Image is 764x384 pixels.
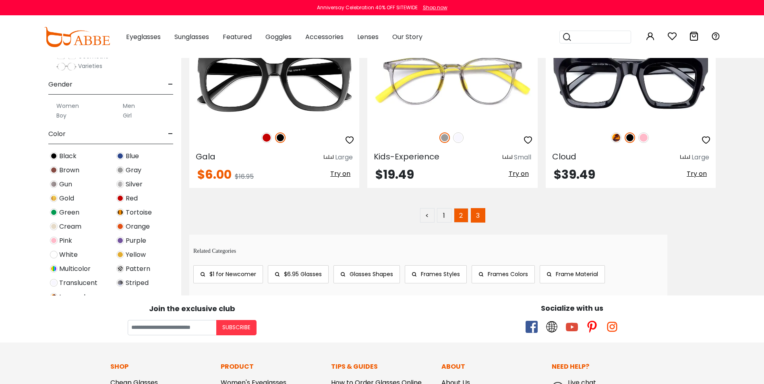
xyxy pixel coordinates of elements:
span: Kids-Experience [374,151,439,162]
img: size ruler [324,155,333,161]
span: Cloud [552,151,576,162]
img: Tortoise [116,209,124,216]
p: Product [221,362,323,372]
button: Try on [506,169,531,179]
img: Gold [50,194,58,202]
span: Gender [48,75,72,94]
span: Silver [126,180,143,189]
p: Need Help? [552,362,654,372]
input: Your email [128,320,216,335]
div: Socialize with us [386,303,758,314]
label: Women [56,101,79,111]
img: Black Gala - Plastic ,Universal Bridge Fit [189,39,359,124]
img: Purple [116,237,124,244]
span: Leopard [59,292,85,302]
button: Try on [328,169,353,179]
span: Varieties [78,62,102,70]
img: Black [275,132,286,143]
span: Gun [59,180,72,189]
span: - [168,124,173,144]
span: Gold [59,194,74,203]
span: Frames Styles [421,270,460,278]
span: - [168,75,173,94]
span: $1 for Newcomer [209,270,256,278]
img: Black [625,132,635,143]
img: Silver [116,180,124,188]
span: Red [126,194,138,203]
p: Tips & Guides [331,362,433,372]
span: Purple [126,236,146,246]
a: Frames Colors [472,265,535,283]
label: Men [123,101,135,111]
p: Shop [110,362,213,372]
img: Gray Kids-Experience - Plastic ,Universal Bridge Fit [367,39,537,124]
a: Frames Styles [405,265,467,283]
img: White [50,251,58,258]
img: Orange [116,223,124,230]
img: Pink [638,132,649,143]
img: Translucent [453,132,464,143]
span: $19.49 [375,166,414,183]
a: 2 [454,208,468,223]
span: Goggles [265,32,292,41]
a: Frame Material [540,265,605,283]
span: Frame Material [556,270,598,278]
img: Gray [116,166,124,174]
a: $6.95 Glasses [268,265,329,283]
span: Try on [509,169,529,178]
img: Cream [50,223,58,230]
label: Boy [56,111,66,120]
span: 3 [471,208,485,223]
span: Gray [126,165,141,175]
span: Eyeglasses [126,32,161,41]
span: White [59,250,78,260]
button: Subscribe [216,320,257,335]
span: Our Story [392,32,422,41]
img: size ruler [503,155,512,161]
span: Black [59,151,77,161]
span: twitter [546,321,558,333]
img: Brown [50,166,58,174]
img: Gray [439,132,450,143]
img: Leopard [611,132,621,143]
span: Glasses Shapes [350,270,393,278]
img: abbeglasses.com [44,27,110,47]
img: Pattern [116,265,124,273]
span: $16.95 [235,172,254,181]
span: pinterest [586,321,598,333]
span: Tortoise [126,208,152,217]
span: $6.95 Glasses [284,270,322,278]
span: Featured [223,32,252,41]
img: Gun [50,180,58,188]
a: 1 [437,208,451,223]
div: Shop now [423,4,447,11]
span: Frames Colors [488,270,528,278]
img: Blue [116,152,124,160]
img: size ruler [680,155,690,161]
div: Large [335,153,353,162]
span: $6.00 [197,166,232,183]
span: Brown [59,165,79,175]
img: Yellow [116,251,124,258]
p: About [441,362,544,372]
img: Black Cloud - Acetate ,Universal Bridge Fit [546,39,716,124]
a: Shop now [419,4,447,11]
div: Large [692,153,709,162]
label: Girl [123,111,132,120]
div: Small [514,153,531,162]
span: Sunglasses [174,32,209,41]
span: instagram [606,321,618,333]
img: Varieties.png [56,62,77,71]
img: Red [261,132,272,143]
span: Pattern [126,264,150,274]
p: Related Categories [193,247,667,255]
img: Green [50,209,58,216]
span: Cream [59,222,81,231]
img: Striped [116,279,124,287]
span: Pink [59,236,72,246]
span: Try on [330,169,350,178]
span: Accessories [305,32,344,41]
